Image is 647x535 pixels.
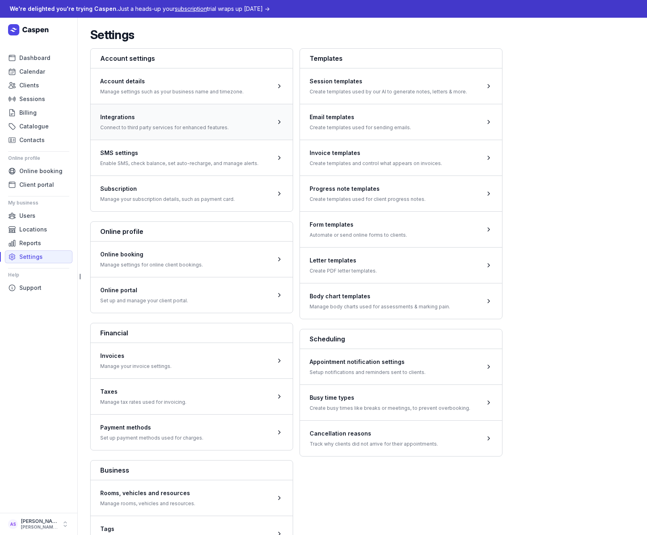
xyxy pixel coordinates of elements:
div: Help [8,269,69,281]
p: Body chart templates [310,291,450,301]
h3: Financial [100,328,283,338]
span: Online booking [19,166,62,176]
h3: Scheduling [310,334,492,344]
span: Sessions [19,94,45,104]
p: Tags [100,524,227,534]
span: Catalogue [19,122,49,131]
span: Users [19,211,35,221]
p: Progress note templates [310,184,426,194]
span: Client portal [19,180,54,190]
p: Subscription [100,184,235,194]
p: Appointment notification settings [310,357,426,367]
h3: Business [100,465,283,475]
div: My business [8,196,69,209]
span: Locations [19,225,47,234]
p: Online booking [100,250,203,259]
p: Rooms, vehicles and resources [100,488,195,498]
span: AS [10,519,16,529]
div: [PERSON_NAME] [21,518,58,525]
span: Calendar [19,67,45,76]
h2: Settings [90,27,134,42]
span: Settings [19,252,43,262]
p: Letter templates [310,256,377,265]
p: Account details [100,76,244,86]
p: Online portal [100,285,188,295]
div: [PERSON_NAME][EMAIL_ADDRESS][DOMAIN_NAME] [21,525,58,530]
p: Invoices [100,351,172,361]
div: Online profile [8,152,69,165]
p: SMS settings [100,148,258,158]
span: Reports [19,238,41,248]
span: Contacts [19,135,45,145]
p: Invoice templates [310,148,442,158]
h3: Templates [310,54,492,63]
p: Payment methods [100,423,203,432]
h3: Online profile [100,227,283,236]
p: Form templates [310,220,407,229]
span: We're delighted you're trying Caspen. [10,5,118,12]
span: Clients [19,81,39,90]
span: subscription [175,5,207,12]
p: Busy time types [310,393,470,403]
p: Cancellation reasons [310,429,438,438]
span: Support [19,283,41,293]
h3: Account settings [100,54,283,63]
div: Just a heads-up your trial wraps up [DATE] → [10,4,270,14]
p: Session templates [310,76,467,86]
span: Billing [19,108,37,118]
span: Dashboard [19,53,50,63]
p: Email templates [310,112,411,122]
p: Taxes [100,387,186,397]
p: Integrations [100,112,229,122]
